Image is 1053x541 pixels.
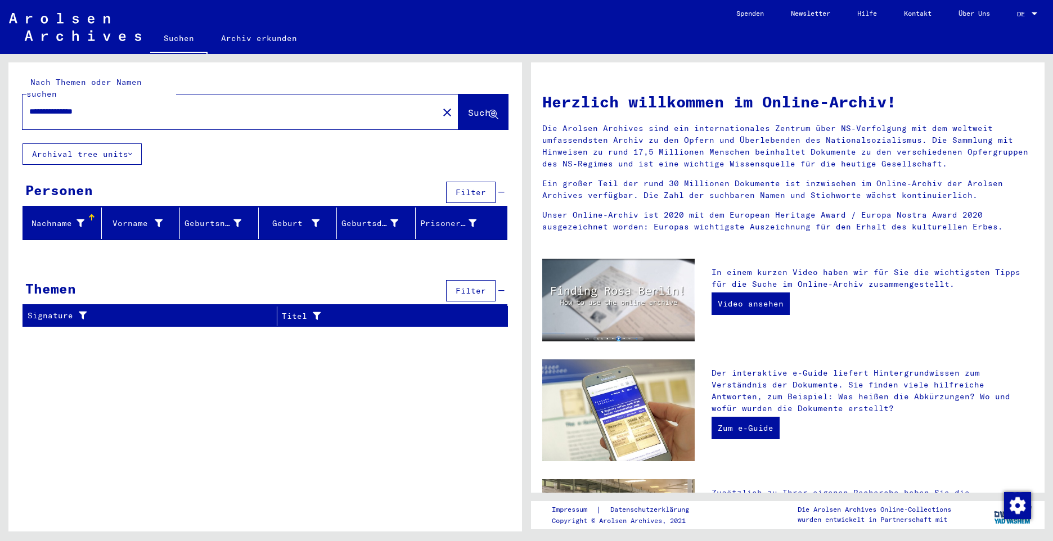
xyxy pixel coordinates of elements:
div: Prisoner # [420,214,494,232]
div: Geburtsname [184,214,258,232]
mat-header-cell: Geburtsname [180,208,259,239]
span: Filter [456,187,486,197]
mat-header-cell: Geburt‏ [259,208,337,239]
button: Filter [446,182,496,203]
button: Suche [458,94,508,129]
p: Der interaktive e-Guide liefert Hintergrundwissen zum Verständnis der Dokumente. Sie finden viele... [712,367,1033,414]
span: DE [1017,10,1029,18]
div: Titel [282,307,494,325]
span: Filter [456,286,486,296]
div: Prisoner # [420,218,477,229]
img: Arolsen_neg.svg [9,13,141,41]
button: Filter [446,280,496,301]
mat-header-cell: Vorname [102,208,181,239]
p: In einem kurzen Video haben wir für Sie die wichtigsten Tipps für die Suche im Online-Archiv zusa... [712,267,1033,290]
div: Themen [25,278,76,299]
div: Titel [282,310,480,322]
mat-header-cell: Geburtsdatum [337,208,416,239]
div: Geburt‏ [263,218,320,229]
a: Video ansehen [712,292,790,315]
p: Ein großer Teil der rund 30 Millionen Dokumente ist inzwischen im Online-Archiv der Arolsen Archi... [542,178,1033,201]
div: Signature [28,307,277,325]
div: Nachname [28,218,84,229]
a: Impressum [552,504,596,516]
div: Vorname [106,218,163,229]
p: Copyright © Arolsen Archives, 2021 [552,516,703,526]
a: Zum e-Guide [712,417,780,439]
p: Die Arolsen Archives sind ein internationales Zentrum über NS-Verfolgung mit dem weltweit umfasse... [542,123,1033,170]
img: Zustimmung ändern [1004,492,1031,519]
a: Archiv erkunden [208,25,310,52]
p: wurden entwickelt in Partnerschaft mit [798,515,951,525]
mat-label: Nach Themen oder Namen suchen [26,77,142,99]
div: | [552,504,703,516]
div: Geburt‏ [263,214,337,232]
a: Suchen [150,25,208,54]
button: Clear [436,101,458,123]
div: Personen [25,180,93,200]
div: Signature [28,310,263,322]
mat-header-cell: Prisoner # [416,208,507,239]
div: Geburtsdatum [341,214,415,232]
div: Nachname [28,214,101,232]
div: Geburtsname [184,218,241,229]
img: eguide.jpg [542,359,695,461]
mat-header-cell: Nachname [23,208,102,239]
p: Zusätzlich zu Ihrer eigenen Recherche haben Sie die Möglichkeit, eine Anfrage an die Arolsen Arch... [712,487,1033,534]
img: yv_logo.png [992,501,1034,529]
div: Geburtsdatum [341,218,398,229]
div: Vorname [106,214,180,232]
a: Datenschutzerklärung [601,504,703,516]
mat-icon: close [440,106,454,119]
img: video.jpg [542,259,695,341]
p: Die Arolsen Archives Online-Collections [798,504,951,515]
p: Unser Online-Archiv ist 2020 mit dem European Heritage Award / Europa Nostra Award 2020 ausgezeic... [542,209,1033,233]
span: Suche [468,107,496,118]
button: Archival tree units [22,143,142,165]
h1: Herzlich willkommen im Online-Archiv! [542,90,1033,114]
